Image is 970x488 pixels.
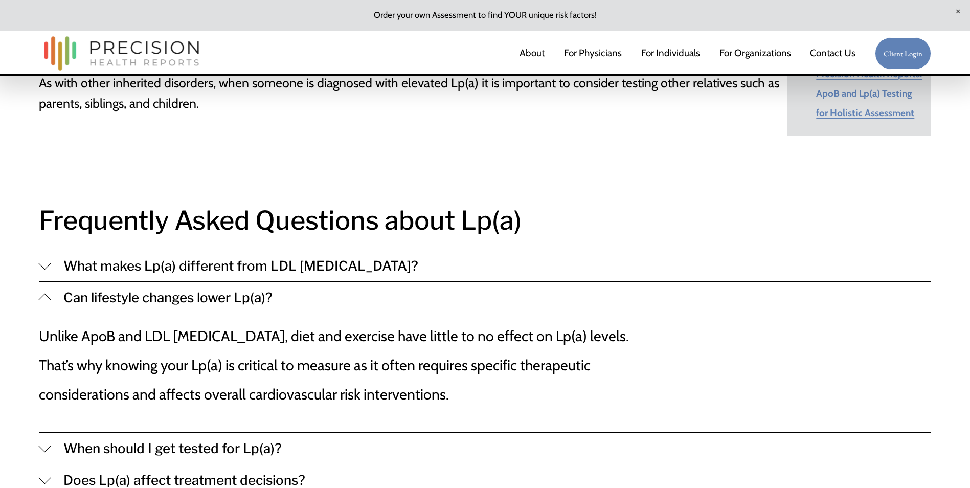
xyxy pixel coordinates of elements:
a: folder dropdown [719,43,791,64]
img: Precision Health Reports [39,32,205,75]
span: For Organizations [719,43,791,63]
span: When should I get tested for Lp(a)? [51,440,931,456]
h2: Frequently Asked Questions about Lp(a) [39,200,931,241]
button: When should I get tested for Lp(a)? [39,433,931,464]
a: For Physicians [564,43,622,64]
span: Can lifestyle changes lower Lp(a)? [51,290,931,305]
span: What makes Lp(a) different from LDL [MEDICAL_DATA]? [51,258,931,274]
a: About [520,43,545,64]
iframe: Chat Widget [786,357,970,488]
a: Contact Us [810,43,855,64]
a: For Individuals [641,43,700,64]
p: Unlike ApoB and LDL [MEDICAL_DATA], diet and exercise have little to no effect on Lp(a) levels. T... [39,321,664,409]
button: Can lifestyle changes lower Lp(a)? [39,282,931,313]
span: Does Lp(a) affect treatment decisions? [51,472,931,488]
div: Can lifestyle changes lower Lp(a)? [39,313,931,432]
a: Precision Health Reports: ApoB and Lp(a) Testing for Holistic Assessment [816,68,922,119]
button: What makes Lp(a) different from LDL [MEDICAL_DATA]? [39,250,931,281]
a: Client Login [875,37,931,70]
